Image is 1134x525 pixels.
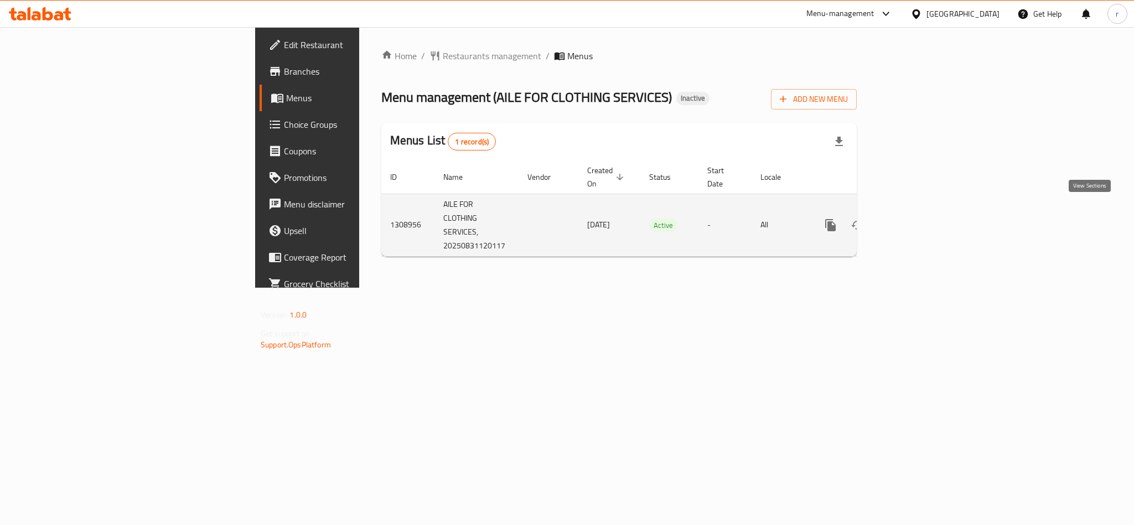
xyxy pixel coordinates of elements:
[261,326,312,341] span: Get support on:
[260,271,444,297] a: Grocery Checklist
[260,111,444,138] a: Choice Groups
[434,194,519,256] td: AILE FOR CLOTHING SERVICES, 20250831120117
[448,133,496,150] div: Total records count
[780,92,848,106] span: Add New Menu
[760,170,795,184] span: Locale
[649,219,677,232] span: Active
[390,132,496,150] h2: Menus List
[817,212,844,238] button: more
[527,170,565,184] span: Vendor
[390,170,411,184] span: ID
[429,49,541,63] a: Restaurants management
[676,93,710,103] span: Inactive
[261,337,331,352] a: Support.OpsPlatform
[289,308,307,322] span: 1.0.0
[844,212,871,238] button: Change Status
[806,7,874,20] div: Menu-management
[284,251,436,264] span: Coverage Report
[546,49,550,63] li: /
[284,197,436,211] span: Menu disclaimer
[649,170,685,184] span: Status
[284,118,436,131] span: Choice Groups
[752,194,809,256] td: All
[260,217,444,244] a: Upsell
[587,164,627,190] span: Created On
[260,191,444,217] a: Menu disclaimer
[381,49,857,63] nav: breadcrumb
[448,137,495,147] span: 1 record(s)
[286,91,436,105] span: Menus
[381,85,672,110] span: Menu management ( AILE FOR CLOTHING SERVICES )
[284,171,436,184] span: Promotions
[260,244,444,271] a: Coverage Report
[261,308,288,322] span: Version:
[698,194,752,256] td: -
[260,85,444,111] a: Menus
[284,38,436,51] span: Edit Restaurant
[381,160,933,257] table: enhanced table
[260,138,444,164] a: Coupons
[1116,8,1119,20] span: r
[826,128,852,155] div: Export file
[587,217,610,232] span: [DATE]
[809,160,933,194] th: Actions
[567,49,593,63] span: Menus
[443,49,541,63] span: Restaurants management
[284,224,436,237] span: Upsell
[260,164,444,191] a: Promotions
[260,58,444,85] a: Branches
[707,164,738,190] span: Start Date
[771,89,857,110] button: Add New Menu
[443,170,477,184] span: Name
[284,65,436,78] span: Branches
[676,92,710,105] div: Inactive
[926,8,1000,20] div: [GEOGRAPHIC_DATA]
[284,277,436,290] span: Grocery Checklist
[260,32,444,58] a: Edit Restaurant
[284,144,436,158] span: Coupons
